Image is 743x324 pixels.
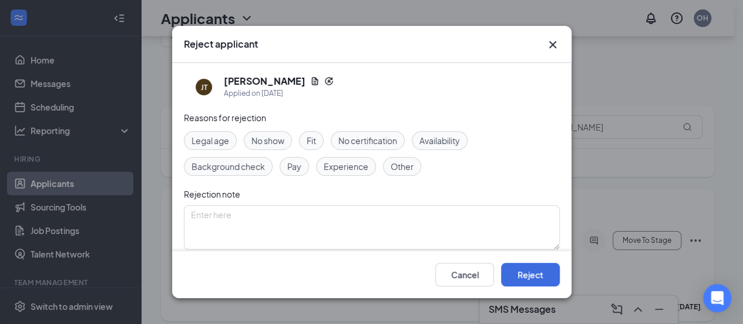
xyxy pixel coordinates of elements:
[224,88,334,99] div: Applied on [DATE]
[324,76,334,86] svg: Reapply
[391,160,413,173] span: Other
[184,112,266,123] span: Reasons for rejection
[200,82,207,92] div: JT
[191,134,229,147] span: Legal age
[324,160,368,173] span: Experience
[338,134,397,147] span: No certification
[191,160,265,173] span: Background check
[287,160,301,173] span: Pay
[546,38,560,52] svg: Cross
[501,263,560,286] button: Reject
[435,263,494,286] button: Cancel
[184,38,258,51] h3: Reject applicant
[703,284,731,312] div: Open Intercom Messenger
[419,134,460,147] span: Availability
[251,134,284,147] span: No show
[310,76,320,86] svg: Document
[546,38,560,52] button: Close
[307,134,316,147] span: Fit
[184,189,240,199] span: Rejection note
[224,75,305,88] h5: [PERSON_NAME]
